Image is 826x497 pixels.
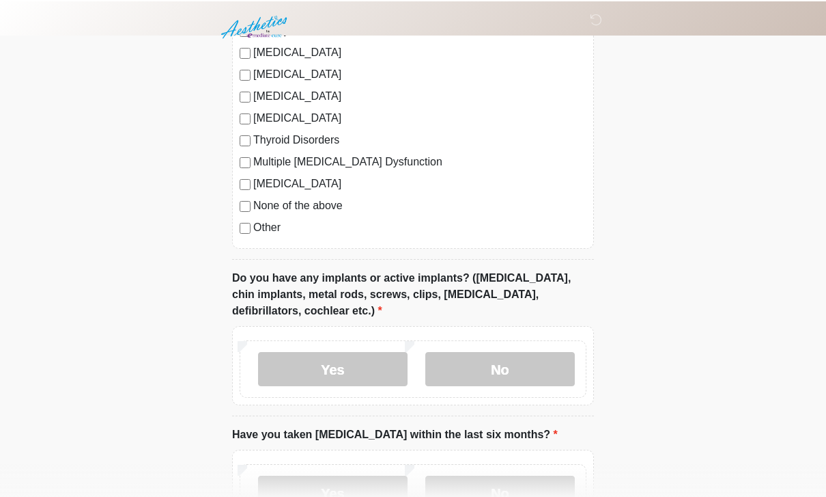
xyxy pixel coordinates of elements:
[240,156,251,167] input: Multiple [MEDICAL_DATA] Dysfunction
[253,131,586,147] label: Thyroid Disorders
[253,65,586,81] label: [MEDICAL_DATA]
[240,200,251,211] input: None of the above
[232,425,558,442] label: Have you taken [MEDICAL_DATA] within the last six months?
[218,10,293,42] img: Aesthetics by Emediate Cure Logo
[253,196,586,213] label: None of the above
[240,46,251,57] input: [MEDICAL_DATA]
[253,87,586,103] label: [MEDICAL_DATA]
[425,351,575,385] label: No
[253,152,586,169] label: Multiple [MEDICAL_DATA] Dysfunction
[253,109,586,125] label: [MEDICAL_DATA]
[240,90,251,101] input: [MEDICAL_DATA]
[240,68,251,79] input: [MEDICAL_DATA]
[240,178,251,189] input: [MEDICAL_DATA]
[232,269,594,318] label: Do you have any implants or active implants? ([MEDICAL_DATA], chin implants, metal rods, screws, ...
[258,351,408,385] label: Yes
[240,134,251,145] input: Thyroid Disorders
[253,218,586,234] label: Other
[253,174,586,191] label: [MEDICAL_DATA]
[240,221,251,232] input: Other
[240,112,251,123] input: [MEDICAL_DATA]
